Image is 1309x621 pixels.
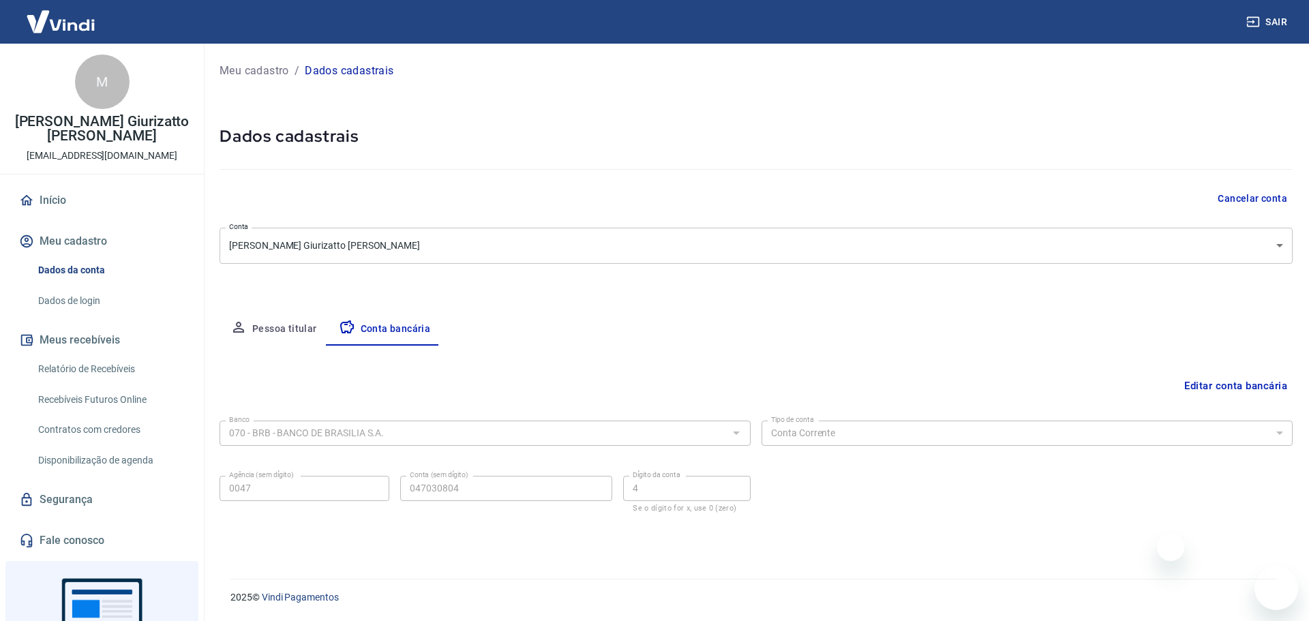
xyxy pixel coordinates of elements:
[33,416,187,444] a: Contratos com credores
[33,446,187,474] a: Disponibilização de agenda
[230,590,1276,605] p: 2025 ©
[16,185,187,215] a: Início
[220,313,328,346] button: Pessoa titular
[220,63,289,79] a: Meu cadastro
[1212,186,1293,211] button: Cancelar conta
[16,526,187,556] a: Fale conosco
[16,1,105,42] img: Vindi
[33,355,187,383] a: Relatório de Recebíveis
[11,115,193,143] p: [PERSON_NAME] Giurizatto [PERSON_NAME]
[1157,534,1184,561] iframe: Fechar mensagem
[1254,566,1298,610] iframe: Botão para abrir a janela de mensagens
[33,256,187,284] a: Dados da conta
[75,55,130,109] div: M
[328,313,442,346] button: Conta bancária
[33,287,187,315] a: Dados de login
[410,470,468,480] label: Conta (sem dígito)
[305,63,393,79] p: Dados cadastrais
[16,226,187,256] button: Meu cadastro
[262,592,339,603] a: Vindi Pagamentos
[295,63,299,79] p: /
[1179,373,1293,399] button: Editar conta bancária
[33,386,187,414] a: Recebíveis Futuros Online
[633,504,741,513] p: Se o dígito for x, use 0 (zero)
[229,222,248,232] label: Conta
[27,149,177,163] p: [EMAIL_ADDRESS][DOMAIN_NAME]
[220,125,1293,147] h5: Dados cadastrais
[229,414,250,425] label: Banco
[1244,10,1293,35] button: Sair
[16,325,187,355] button: Meus recebíveis
[633,470,680,480] label: Dígito da conta
[771,414,814,425] label: Tipo de conta
[229,470,294,480] label: Agência (sem dígito)
[16,485,187,515] a: Segurança
[220,228,1293,264] div: [PERSON_NAME] Giurizatto [PERSON_NAME]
